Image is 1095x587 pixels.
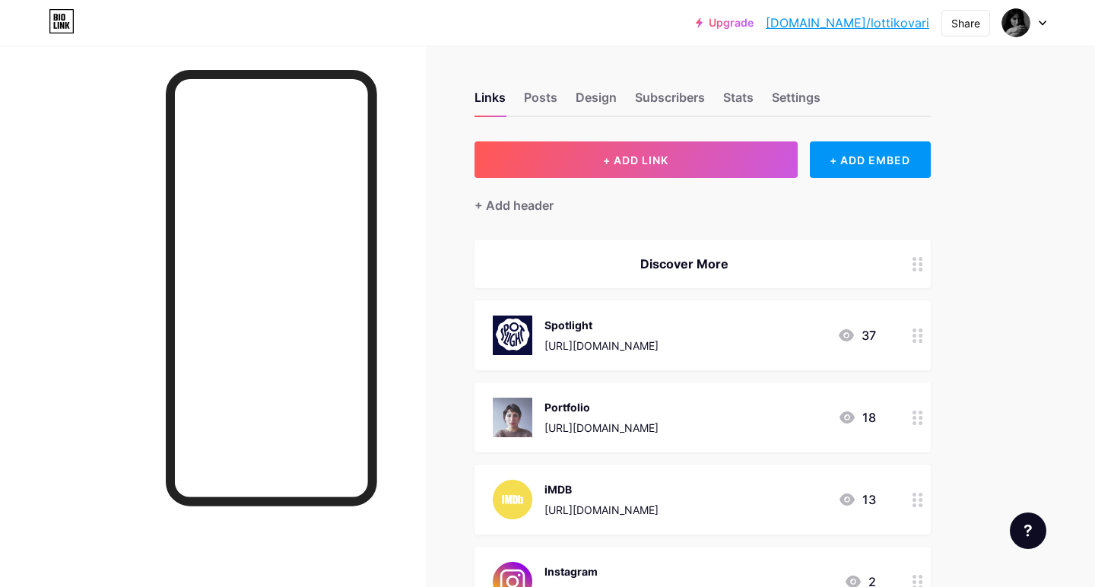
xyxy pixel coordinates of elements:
[838,408,876,427] div: 18
[635,88,705,116] div: Subscribers
[1001,8,1030,37] img: lottikovari
[474,196,554,214] div: + Add header
[838,490,876,509] div: 13
[951,15,980,31] div: Share
[772,88,820,116] div: Settings
[544,338,659,354] div: [URL][DOMAIN_NAME]
[493,255,876,273] div: Discover More
[766,14,929,32] a: [DOMAIN_NAME]/lottikovari
[837,326,876,344] div: 37
[544,563,659,579] div: Instagram
[493,316,532,355] img: Spotlight
[524,88,557,116] div: Posts
[544,481,659,497] div: iMDB
[493,480,532,519] img: iMDB
[696,17,754,29] a: Upgrade
[603,154,668,167] span: + ADD LINK
[723,88,754,116] div: Stats
[810,141,931,178] div: + ADD EMBED
[544,502,659,518] div: [URL][DOMAIN_NAME]
[576,88,617,116] div: Design
[474,141,798,178] button: + ADD LINK
[544,317,659,333] div: Spotlight
[474,88,506,116] div: Links
[493,398,532,437] img: Portfolio
[544,420,659,436] div: [URL][DOMAIN_NAME]
[544,399,659,415] div: Portfolio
